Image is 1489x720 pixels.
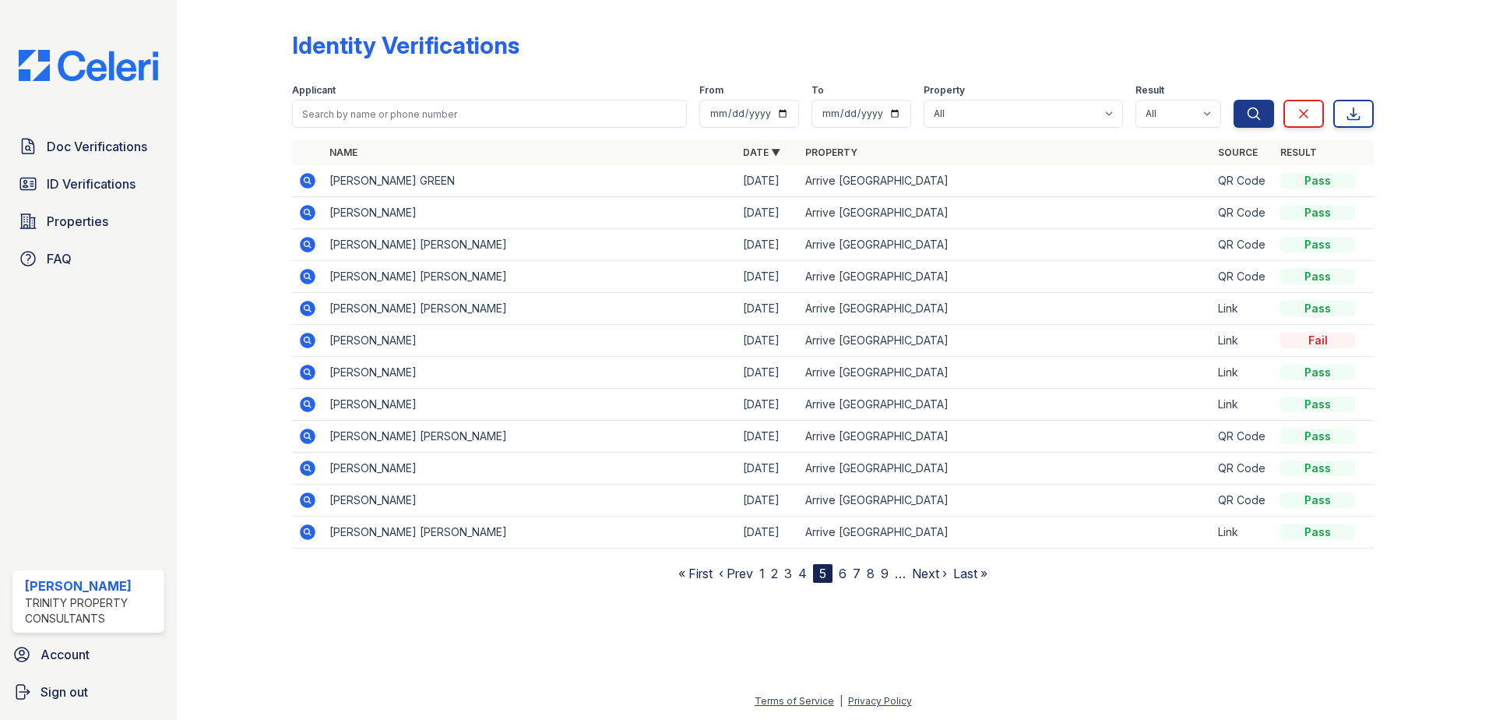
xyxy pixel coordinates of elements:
[840,695,843,707] div: |
[737,229,799,261] td: [DATE]
[1212,421,1274,453] td: QR Code
[799,389,1213,421] td: Arrive [GEOGRAPHIC_DATA]
[1280,397,1355,412] div: Pass
[784,566,792,581] a: 3
[839,566,847,581] a: 6
[329,146,357,158] a: Name
[799,453,1213,485] td: Arrive [GEOGRAPHIC_DATA]
[323,453,737,485] td: [PERSON_NAME]
[798,566,807,581] a: 4
[1212,453,1274,485] td: QR Code
[323,293,737,325] td: [PERSON_NAME] [PERSON_NAME]
[743,146,780,158] a: Date ▼
[323,229,737,261] td: [PERSON_NAME] [PERSON_NAME]
[1280,237,1355,252] div: Pass
[1212,389,1274,421] td: Link
[1280,492,1355,508] div: Pass
[799,485,1213,517] td: Arrive [GEOGRAPHIC_DATA]
[12,206,164,237] a: Properties
[699,84,723,97] label: From
[292,84,336,97] label: Applicant
[1218,146,1258,158] a: Source
[737,421,799,453] td: [DATE]
[799,229,1213,261] td: Arrive [GEOGRAPHIC_DATA]
[292,31,519,59] div: Identity Verifications
[323,517,737,549] td: [PERSON_NAME] [PERSON_NAME]
[1212,165,1274,197] td: QR Code
[40,683,88,701] span: Sign out
[1212,293,1274,325] td: Link
[799,325,1213,357] td: Arrive [GEOGRAPHIC_DATA]
[1280,205,1355,221] div: Pass
[40,645,90,664] span: Account
[813,564,833,583] div: 5
[12,168,164,199] a: ID Verifications
[799,261,1213,293] td: Arrive [GEOGRAPHIC_DATA]
[6,639,171,670] a: Account
[924,84,965,97] label: Property
[1280,365,1355,380] div: Pass
[799,165,1213,197] td: Arrive [GEOGRAPHIC_DATA]
[1280,461,1355,476] div: Pass
[912,566,947,581] a: Next ›
[737,517,799,549] td: [DATE]
[323,325,737,357] td: [PERSON_NAME]
[805,146,857,158] a: Property
[323,261,737,293] td: [PERSON_NAME] [PERSON_NAME]
[323,197,737,229] td: [PERSON_NAME]
[323,165,737,197] td: [PERSON_NAME] GREEN
[1280,269,1355,284] div: Pass
[1212,325,1274,357] td: Link
[292,100,687,128] input: Search by name or phone number
[719,566,753,581] a: ‹ Prev
[1280,301,1355,316] div: Pass
[47,137,147,156] span: Doc Verifications
[759,566,765,581] a: 1
[737,453,799,485] td: [DATE]
[1212,485,1274,517] td: QR Code
[737,165,799,197] td: [DATE]
[799,197,1213,229] td: Arrive [GEOGRAPHIC_DATA]
[323,421,737,453] td: [PERSON_NAME] [PERSON_NAME]
[881,566,889,581] a: 9
[47,249,72,268] span: FAQ
[737,357,799,389] td: [DATE]
[678,566,713,581] a: « First
[1280,429,1355,444] div: Pass
[6,50,171,81] img: CE_Logo_Blue-a8612792a0a2168367f1c8372b55b34899dd931a85d93a1a3d3e32e68fde9ad4.png
[323,485,737,517] td: [PERSON_NAME]
[1212,229,1274,261] td: QR Code
[853,566,861,581] a: 7
[737,261,799,293] td: [DATE]
[737,325,799,357] td: [DATE]
[47,212,108,231] span: Properties
[323,389,737,421] td: [PERSON_NAME]
[799,293,1213,325] td: Arrive [GEOGRAPHIC_DATA]
[12,243,164,274] a: FAQ
[737,485,799,517] td: [DATE]
[799,517,1213,549] td: Arrive [GEOGRAPHIC_DATA]
[737,197,799,229] td: [DATE]
[848,695,912,707] a: Privacy Policy
[1212,357,1274,389] td: Link
[1280,146,1317,158] a: Result
[6,676,171,708] a: Sign out
[1280,524,1355,540] div: Pass
[867,566,875,581] a: 8
[1280,173,1355,189] div: Pass
[895,564,906,583] span: …
[1280,333,1355,348] div: Fail
[799,357,1213,389] td: Arrive [GEOGRAPHIC_DATA]
[1212,197,1274,229] td: QR Code
[737,389,799,421] td: [DATE]
[323,357,737,389] td: [PERSON_NAME]
[25,577,158,595] div: [PERSON_NAME]
[25,595,158,626] div: Trinity Property Consultants
[47,175,136,193] span: ID Verifications
[737,293,799,325] td: [DATE]
[953,566,987,581] a: Last »
[1212,517,1274,549] td: Link
[755,695,834,707] a: Terms of Service
[771,566,778,581] a: 2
